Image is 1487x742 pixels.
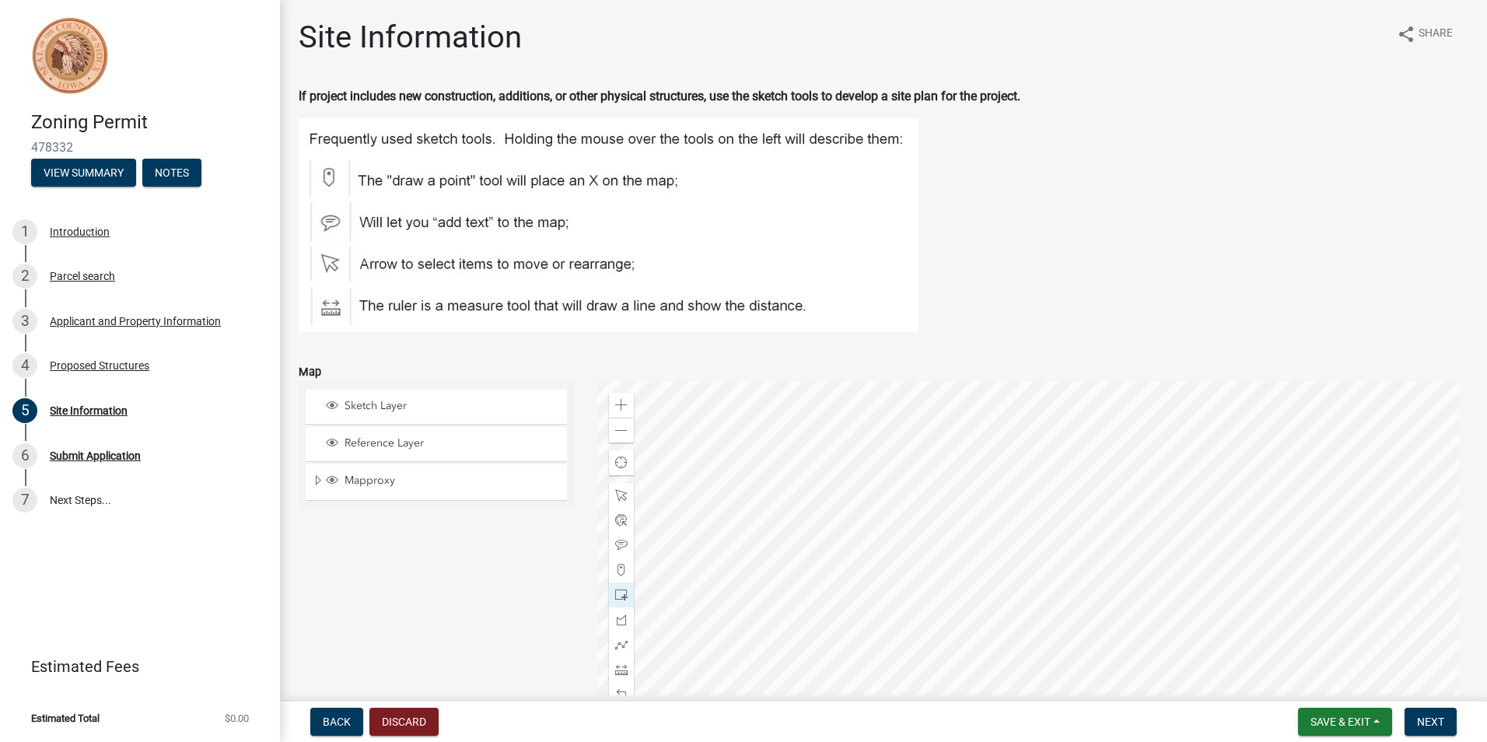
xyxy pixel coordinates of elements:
wm-modal-confirm: Summary [31,167,136,180]
div: Applicant and Property Information [50,316,221,327]
div: Sketch Layer [324,399,562,415]
button: shareShare [1384,19,1465,49]
button: Notes [142,159,201,187]
div: Parcel search [50,271,115,282]
h1: Site Information [299,19,522,56]
span: Expand [312,474,324,490]
img: Sioux County, Iowa [31,16,109,95]
wm-modal-confirm: Notes [142,167,201,180]
div: 1 [12,219,37,244]
span: Sketch Layer [341,399,562,413]
span: Save & Exit [1310,716,1370,728]
button: Next [1405,708,1457,736]
span: $0.00 [225,713,249,723]
div: Zoom out [609,418,634,443]
span: Next [1417,716,1444,728]
img: Map_Tools_b04468ed-e627-43b4-b89a-ab73256f3949.JPG [299,118,918,331]
strong: If project includes new construction, additions, or other physical structures, use the sketch too... [299,89,1020,103]
div: 4 [12,353,37,378]
div: Zoom in [609,393,634,418]
h4: Zoning Permit [31,111,268,134]
span: Share [1419,25,1453,44]
div: 2 [12,264,37,289]
button: Back [310,708,363,736]
div: 3 [12,309,37,334]
span: 478332 [31,140,249,155]
div: Proposed Structures [50,360,149,371]
button: Discard [369,708,439,736]
i: share [1397,25,1415,44]
div: Mapproxy [324,474,562,489]
button: Save & Exit [1298,708,1392,736]
div: Find my location [609,450,634,475]
div: 7 [12,488,37,513]
div: Site Information [50,405,128,416]
button: View Summary [31,159,136,187]
span: Mapproxy [341,474,562,488]
ul: Layer List [304,386,569,505]
div: Introduction [50,226,110,237]
div: 6 [12,443,37,468]
div: Submit Application [50,450,141,461]
div: Reference Layer [324,436,562,452]
a: Estimated Fees [12,651,255,682]
li: Sketch Layer [306,390,567,425]
label: Map [299,367,321,378]
span: Estimated Total [31,713,100,723]
span: Back [323,716,351,728]
div: 5 [12,398,37,423]
li: Reference Layer [306,427,567,462]
span: Reference Layer [341,436,562,450]
li: Mapproxy [306,464,567,500]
